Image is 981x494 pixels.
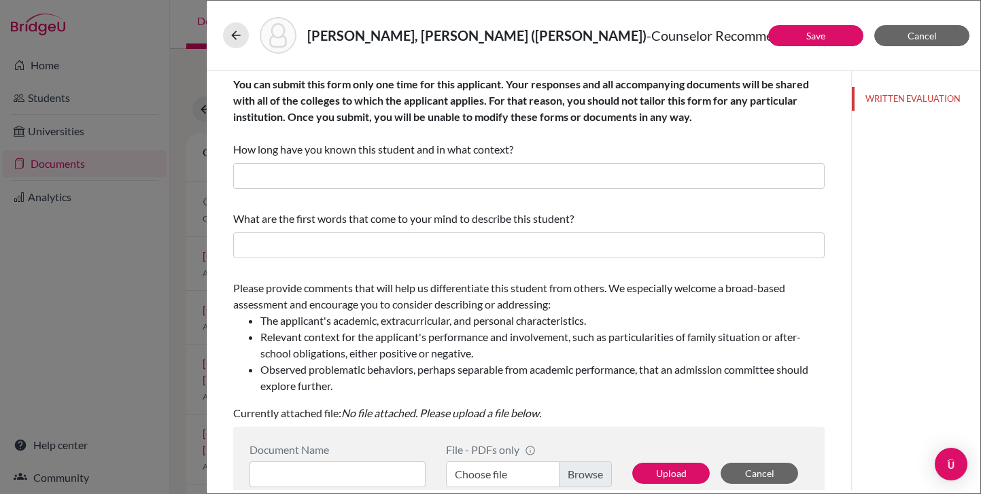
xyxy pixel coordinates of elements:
[647,27,818,43] span: - Counselor Recommendation
[935,448,967,480] div: Open Intercom Messenger
[852,87,980,111] button: WRITTEN EVALUATION
[260,313,825,329] li: The applicant's academic, extracurricular, and personal characteristics.
[233,275,825,427] div: Currently attached file:
[341,406,541,419] i: No file attached. Please upload a file below.
[233,77,809,156] span: How long have you known this student and in what context?
[721,463,798,484] button: Cancel
[233,77,809,123] b: You can submit this form only one time for this applicant. Your responses and all accompanying do...
[446,443,612,456] div: File - PDFs only
[525,445,536,456] span: info
[260,329,825,361] li: Relevant context for the applicant's performance and involvement, such as particularities of fami...
[233,212,574,225] span: What are the first words that come to your mind to describe this student?
[233,281,825,394] span: Please provide comments that will help us differentiate this student from others. We especially w...
[260,361,825,394] li: Observed problematic behaviors, perhaps separable from academic performance, that an admission co...
[446,461,612,487] label: Choose file
[307,27,647,43] strong: [PERSON_NAME], [PERSON_NAME] ([PERSON_NAME])
[249,443,426,456] div: Document Name
[632,463,710,484] button: Upload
